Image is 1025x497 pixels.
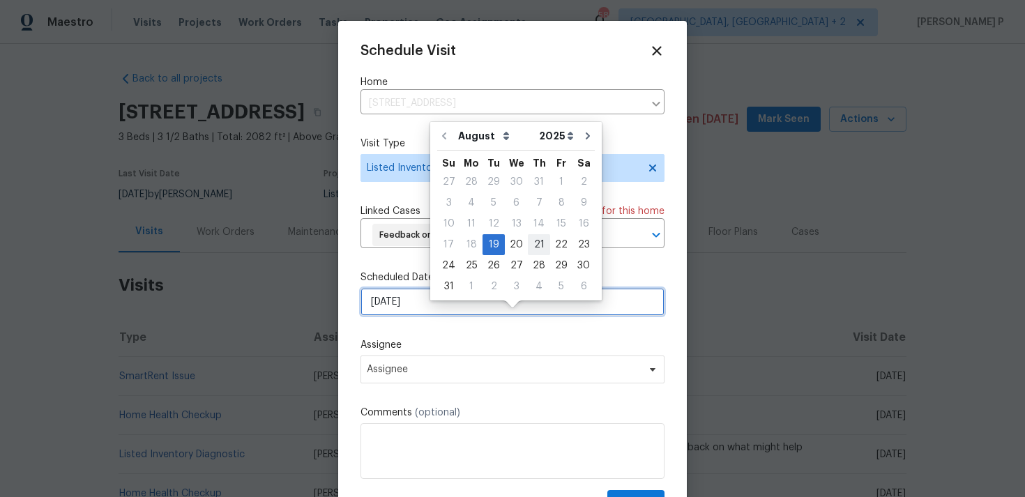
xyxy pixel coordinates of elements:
[550,213,572,234] div: Fri Aug 15 2025
[360,75,665,89] label: Home
[550,214,572,234] div: 15
[379,229,519,241] span: Feedback on [STREET_ADDRESS]
[367,364,640,375] span: Assignee
[550,235,572,254] div: 22
[572,256,595,275] div: 30
[360,270,665,284] label: Scheduled Date
[437,256,460,275] div: 24
[434,122,455,150] button: Go to previous month
[528,192,550,213] div: Thu Aug 07 2025
[505,256,528,275] div: 27
[483,255,505,276] div: Tue Aug 26 2025
[437,172,460,192] div: 27
[505,234,528,255] div: Wed Aug 20 2025
[550,276,572,297] div: Fri Sep 05 2025
[550,192,572,213] div: Fri Aug 08 2025
[483,234,505,255] div: Tue Aug 19 2025
[437,193,460,213] div: 3
[360,204,420,218] span: Linked Cases
[550,255,572,276] div: Fri Aug 29 2025
[437,235,460,254] div: 17
[572,192,595,213] div: Sat Aug 09 2025
[367,161,638,175] span: Listed Inventory Diagnostic
[572,276,595,297] div: Sat Sep 06 2025
[505,192,528,213] div: Wed Aug 06 2025
[483,256,505,275] div: 26
[505,277,528,296] div: 3
[437,255,460,276] div: Sun Aug 24 2025
[550,193,572,213] div: 8
[437,234,460,255] div: Sun Aug 17 2025
[360,137,665,151] label: Visit Type
[437,213,460,234] div: Sun Aug 10 2025
[572,213,595,234] div: Sat Aug 16 2025
[550,256,572,275] div: 29
[572,235,595,254] div: 23
[505,235,528,254] div: 20
[536,125,577,146] select: Year
[649,43,665,59] span: Close
[556,158,566,168] abbr: Friday
[460,234,483,255] div: Mon Aug 18 2025
[483,213,505,234] div: Tue Aug 12 2025
[505,193,528,213] div: 6
[460,256,483,275] div: 25
[487,158,500,168] abbr: Tuesday
[437,214,460,234] div: 10
[455,125,536,146] select: Month
[572,255,595,276] div: Sat Aug 30 2025
[460,193,483,213] div: 4
[442,158,455,168] abbr: Sunday
[483,192,505,213] div: Tue Aug 05 2025
[509,158,524,168] abbr: Wednesday
[437,192,460,213] div: Sun Aug 03 2025
[460,276,483,297] div: Mon Sep 01 2025
[528,234,550,255] div: Thu Aug 21 2025
[360,288,665,316] input: M/D/YYYY
[483,277,505,296] div: 2
[550,234,572,255] div: Fri Aug 22 2025
[464,158,479,168] abbr: Monday
[505,213,528,234] div: Wed Aug 13 2025
[483,235,505,254] div: 19
[460,277,483,296] div: 1
[550,172,572,192] div: 1
[460,255,483,276] div: Mon Aug 25 2025
[415,408,460,418] span: (optional)
[572,193,595,213] div: 9
[437,277,460,296] div: 31
[646,225,666,245] button: Open
[460,235,483,254] div: 18
[460,213,483,234] div: Mon Aug 11 2025
[528,235,550,254] div: 21
[360,93,644,114] input: Enter in an address
[460,192,483,213] div: Mon Aug 04 2025
[460,172,483,192] div: 28
[505,214,528,234] div: 13
[528,255,550,276] div: Thu Aug 28 2025
[483,172,505,192] div: 29
[505,255,528,276] div: Wed Aug 27 2025
[483,171,505,192] div: Tue Jul 29 2025
[483,193,505,213] div: 5
[483,214,505,234] div: 12
[528,277,550,296] div: 4
[483,276,505,297] div: Tue Sep 02 2025
[360,406,665,420] label: Comments
[360,338,665,352] label: Assignee
[460,171,483,192] div: Mon Jul 28 2025
[572,234,595,255] div: Sat Aug 23 2025
[572,277,595,296] div: 6
[528,193,550,213] div: 7
[550,171,572,192] div: Fri Aug 01 2025
[437,276,460,297] div: Sun Aug 31 2025
[550,277,572,296] div: 5
[372,224,532,246] div: Feedback on [STREET_ADDRESS]
[437,171,460,192] div: Sun Jul 27 2025
[572,172,595,192] div: 2
[572,214,595,234] div: 16
[528,213,550,234] div: Thu Aug 14 2025
[505,172,528,192] div: 30
[528,276,550,297] div: Thu Sep 04 2025
[572,171,595,192] div: Sat Aug 02 2025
